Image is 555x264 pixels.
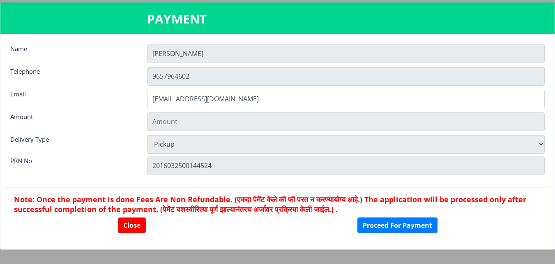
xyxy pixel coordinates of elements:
[357,217,438,233] button: Proceed For Payment
[147,11,408,27] h3: PAYMENT
[147,67,545,86] input: Telephone
[4,157,141,173] div: PRN No
[147,44,545,63] input: Name
[4,90,141,106] div: Email
[147,112,545,131] input: Amount
[4,135,141,152] div: Delivery Type
[4,112,141,129] div: Amount
[4,67,141,84] div: Telephone
[118,217,146,233] button: Close
[14,194,541,214] h6: Note: Once the payment is done Fees Are Non Refundable. (एकदा पेमेंट केले की फी परत न करण्यायोग्य...
[4,44,141,61] div: Name
[147,90,545,108] input: Email
[147,157,545,175] input: Zipcode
